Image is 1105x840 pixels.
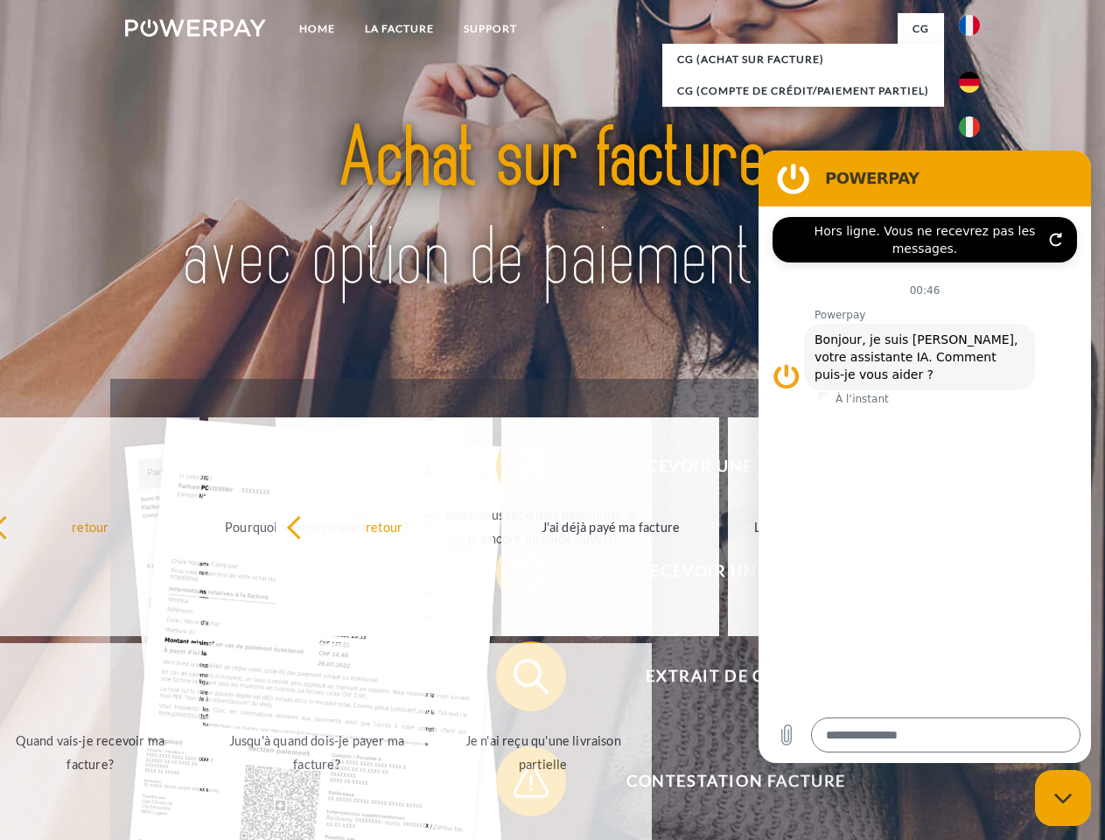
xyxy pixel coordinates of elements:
[496,641,951,711] button: Extrait de compte
[662,75,944,107] a: CG (Compte de crédit/paiement partiel)
[125,19,266,37] img: logo-powerpay-white.svg
[350,13,449,45] a: LA FACTURE
[738,514,935,538] div: La commande a été renvoyée
[284,13,350,45] a: Home
[959,72,980,93] img: de
[521,641,950,711] span: Extrait de compte
[959,116,980,137] img: it
[662,44,944,75] a: CG (achat sur facture)
[219,729,416,776] div: Jusqu'à quand dois-je payer ma facture?
[444,729,641,776] div: Je n'ai reçu qu'une livraison partielle
[959,15,980,36] img: fr
[1035,770,1091,826] iframe: Bouton de lancement de la fenêtre de messagerie, conversation en cours
[449,13,532,45] a: Support
[286,514,483,538] div: retour
[759,150,1091,763] iframe: Fenêtre de messagerie
[521,746,950,816] span: Contestation Facture
[512,514,709,538] div: J'ai déjà payé ma facture
[167,84,938,335] img: title-powerpay_fr.svg
[219,514,416,538] div: Pourquoi ai-je reçu une facture?
[496,746,951,816] button: Contestation Facture
[898,13,944,45] a: CG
